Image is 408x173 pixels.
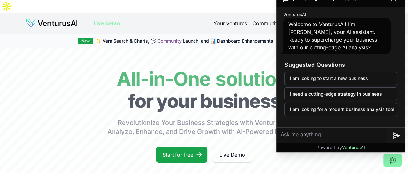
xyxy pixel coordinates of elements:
[284,60,397,69] h3: Suggested Questions
[213,147,252,163] a: Live Demo
[71,38,109,42] div: Keywords by Traffic
[96,38,274,44] span: ✨ Vera Search & Charts, 💬 Launch, and 📊 Dashboard Enhancements!
[284,87,397,100] button: I need a cutting-edge strategy in business
[17,37,23,43] img: tab_domain_overview_orange.svg
[284,72,397,85] button: I am looking to start a new business
[64,37,69,43] img: tab_keywords_by_traffic_grey.svg
[157,38,182,44] a: Community
[10,10,15,15] img: logo_orange.svg
[288,21,377,51] span: Welcome to VenturusAI! I'm [PERSON_NAME], your AI assistant. Ready to supercharge your business w...
[252,19,280,27] a: Community
[94,19,120,27] a: Live demo
[214,19,247,27] a: Your ventures
[10,17,15,22] img: website_grey.svg
[17,17,71,22] div: Domain: [DOMAIN_NAME]
[156,147,207,163] a: Start for free
[25,38,58,42] div: Domain Overview
[316,144,365,151] p: Powered by
[78,38,93,44] div: New
[26,18,78,28] img: logo
[342,145,365,150] span: VenturusAI
[283,11,306,18] span: VenturusAI
[284,103,397,116] button: I am looking for a modern business analysis tool
[18,10,32,15] div: v 4.0.25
